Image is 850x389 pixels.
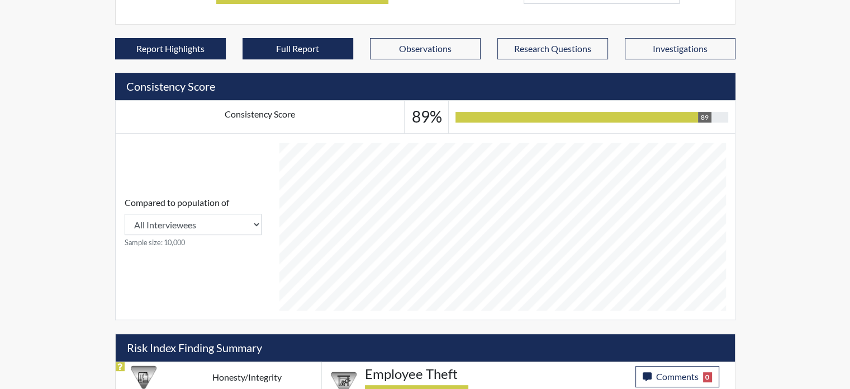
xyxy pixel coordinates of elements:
[125,237,262,248] small: Sample size: 10,000
[411,107,441,126] h3: 89%
[497,38,608,59] button: Research Questions
[125,196,262,248] div: Consistency Score comparison among population
[625,38,735,59] button: Investigations
[115,101,405,134] td: Consistency Score
[698,112,711,123] div: 89
[125,196,229,209] label: Compared to population of
[115,73,735,100] h5: Consistency Score
[243,38,353,59] button: Full Report
[703,372,713,382] span: 0
[635,366,720,387] button: Comments0
[365,366,627,382] h4: Employee Theft
[370,38,481,59] button: Observations
[116,334,735,362] h5: Risk Index Finding Summary
[656,371,699,382] span: Comments
[115,38,226,59] button: Report Highlights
